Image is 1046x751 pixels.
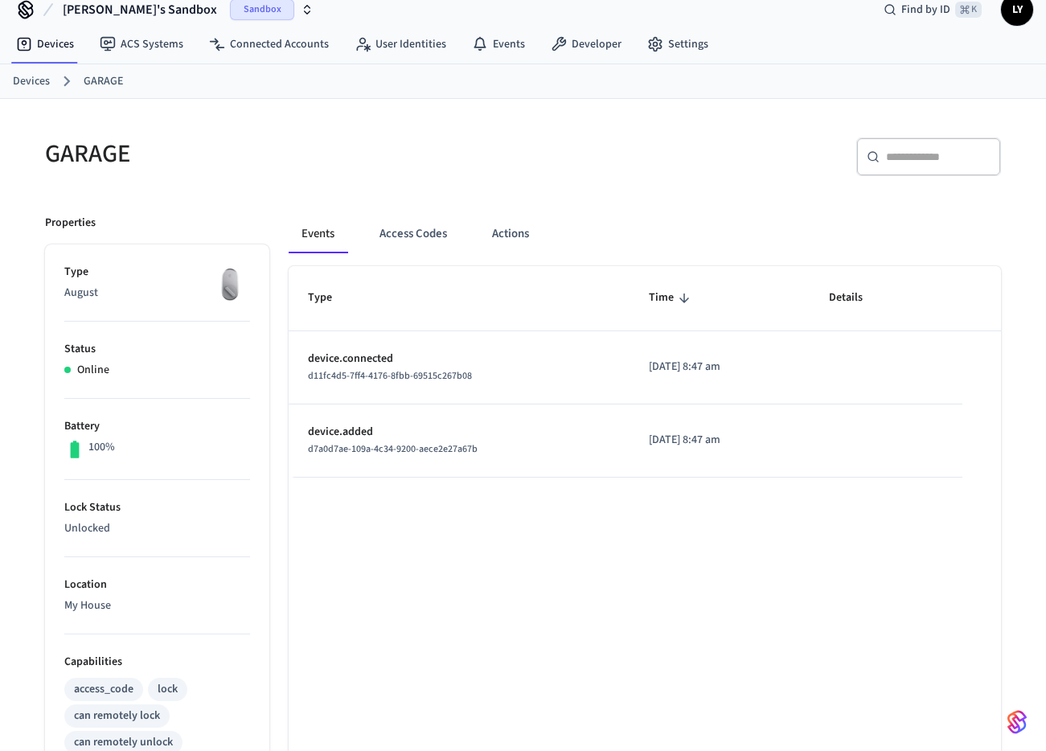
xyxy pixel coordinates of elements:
a: Devices [3,30,87,59]
a: Settings [634,30,721,59]
h5: GARAGE [45,137,514,170]
span: d11fc4d5-7ff4-4176-8fbb-69515c267b08 [308,369,472,383]
p: Status [64,341,250,358]
div: lock [158,681,178,698]
table: sticky table [289,266,1001,477]
p: [DATE] 8:47 am [649,359,790,375]
p: [DATE] 8:47 am [649,432,790,449]
p: Capabilities [64,654,250,671]
p: device.added [308,424,610,441]
a: Devices [13,73,50,90]
div: access_code [74,681,133,698]
p: Battery [64,418,250,435]
p: device.connected [308,351,610,367]
a: GARAGE [84,73,123,90]
span: Details [829,285,884,310]
span: Find by ID [901,2,950,18]
p: Location [64,577,250,593]
div: ant example [289,215,1001,253]
span: Type [308,285,353,310]
p: Properties [45,215,96,232]
a: ACS Systems [87,30,196,59]
span: ⌘ K [955,2,982,18]
a: Connected Accounts [196,30,342,59]
p: Type [64,264,250,281]
span: d7a0d7ae-109a-4c34-9200-aece2e27a67b [308,442,478,456]
button: Actions [479,215,542,253]
button: Events [289,215,347,253]
p: Unlocked [64,520,250,537]
div: can remotely lock [74,708,160,724]
p: August [64,285,250,302]
button: Access Codes [367,215,460,253]
div: can remotely unlock [74,734,173,751]
p: Lock Status [64,499,250,516]
p: 100% [88,439,115,456]
img: August Wifi Smart Lock 3rd Gen, Silver, Front [210,264,250,304]
a: Developer [538,30,634,59]
img: SeamLogoGradient.69752ec5.svg [1007,709,1027,735]
span: Time [649,285,695,310]
p: Online [77,362,109,379]
a: Events [459,30,538,59]
p: My House [64,597,250,614]
a: User Identities [342,30,459,59]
